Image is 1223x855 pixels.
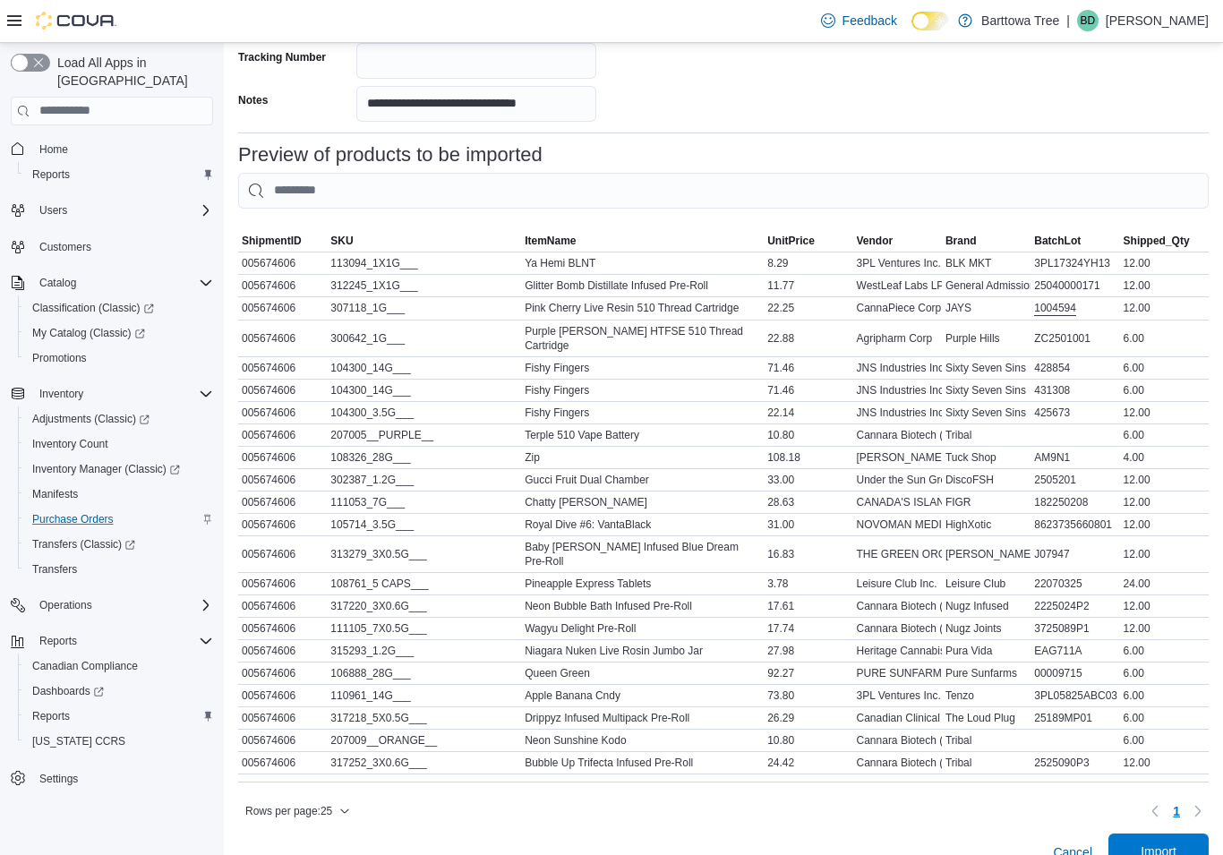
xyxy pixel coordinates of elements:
div: 005674606 [238,730,327,751]
label: Notes [238,93,268,107]
a: Inventory Manager (Classic) [25,458,187,480]
span: Promotions [32,351,87,365]
div: Pineapple Express Tablets [521,573,764,594]
button: Brand [942,230,1031,252]
button: Inventory Count [18,432,220,457]
div: 3725089P1 [1031,618,1119,639]
button: Shipped_Qty [1120,230,1209,252]
a: Promotions [25,347,94,369]
div: Purple [PERSON_NAME] HTFSE 510 Thread Cartridge [521,321,764,356]
div: 2225024P2 [1031,595,1119,617]
div: 6.00 [1120,328,1209,349]
div: 12.00 [1120,595,1209,617]
div: 005674606 [238,380,327,401]
span: Transfers (Classic) [32,537,135,551]
button: [US_STATE] CCRS [18,729,220,754]
a: Adjustments (Classic) [18,406,220,432]
button: Operations [4,593,220,618]
div: Canadian Clinical [MEDICAL_DATA] Inc. [853,707,942,729]
div: 6.00 [1120,707,1209,729]
div: HighXotic [942,514,1031,535]
button: Reports [18,704,220,729]
span: Dashboards [25,680,213,702]
div: 207005__PURPLE__ [327,424,521,446]
span: Reports [32,630,213,652]
div: 005674606 [238,543,327,565]
div: 25040000171 [1031,275,1119,296]
div: 005674606 [238,252,327,274]
span: Promotions [25,347,213,369]
span: 1 [1173,802,1180,820]
button: Reports [32,630,84,652]
div: Cannara Biotech ([GEOGRAPHIC_DATA]) Inc. [853,424,942,446]
div: 6.00 [1120,730,1209,751]
div: 12.00 [1120,543,1209,565]
button: Home [4,136,220,162]
button: Catalog [32,272,83,294]
div: 6.00 [1120,424,1209,446]
button: Vendor [853,230,942,252]
div: Tuck Shop [942,447,1031,468]
button: ShipmentID [238,230,327,252]
div: Nugz Joints [942,618,1031,639]
div: Niagara Nuken Live Rosin Jumbo Jar [521,640,764,662]
a: Settings [32,768,85,790]
div: Cannara Biotech ([GEOGRAPHIC_DATA]) Inc. [853,618,942,639]
div: 11.77 [764,275,852,296]
button: Reports [4,628,220,654]
div: 00009715 [1031,663,1119,684]
span: Dark Mode [911,30,912,31]
div: Terple 510 Vape Battery [521,424,764,446]
div: Sixty Seven Sins [942,357,1031,379]
div: 92.27 [764,663,852,684]
span: Classification (Classic) [25,297,213,319]
div: ZC2501001 [1031,328,1119,349]
div: 24.00 [1120,573,1209,594]
input: This is a search bar. As you type, the results lower in the page will automatically filter. [238,173,1209,209]
div: 425673 [1031,402,1119,423]
div: 315293_1.2G___ [327,640,521,662]
div: Glitter Bomb Distillate Infused Pre-Roll [521,275,764,296]
div: 005674606 [238,469,327,491]
div: 108.18 [764,447,852,468]
div: 005674606 [238,357,327,379]
a: [US_STATE] CCRS [25,731,133,752]
button: Inventory [4,381,220,406]
button: Operations [32,594,99,616]
div: NOVOMAN MEDICALS CORPORATION DBA NOVOMAN MEDICALS [853,514,942,535]
span: Reports [25,705,213,727]
button: Rows per page:25 [238,800,357,822]
a: Purchase Orders [25,509,121,530]
div: 3PL05825ABC03 [1031,685,1119,706]
span: Brand [945,234,977,248]
span: Adjustments (Classic) [32,412,150,426]
div: 6.00 [1120,380,1209,401]
a: Feedback [814,3,904,38]
div: Tribal [942,730,1031,751]
span: Manifests [25,483,213,505]
div: 24.42 [764,752,852,774]
div: 108326_28G___ [327,447,521,468]
div: 26.29 [764,707,852,729]
div: 2505201 [1031,469,1119,491]
div: 005674606 [238,492,327,513]
div: 22.25 [764,297,852,319]
span: Users [32,200,213,221]
span: My Catalog (Classic) [32,326,145,340]
div: 17.61 [764,595,852,617]
label: Tracking Number [238,50,326,64]
div: 3PL17324YH13 [1031,252,1119,274]
div: CannaPiece Corp. [853,297,942,319]
div: 005674606 [238,707,327,729]
div: 8623735660801 [1031,514,1119,535]
div: Pura Vida [942,640,1031,662]
a: Reports [25,705,77,727]
span: BatchLot [1034,234,1081,248]
span: Reports [25,164,213,185]
button: Purchase Orders [18,507,220,532]
div: EAG711A [1031,640,1119,662]
div: 005674606 [238,424,327,446]
div: [PERSON_NAME] Corp. [853,447,942,468]
div: Baby [PERSON_NAME] Infused Blue Dream Pre-Roll [521,536,764,572]
span: Operations [32,594,213,616]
